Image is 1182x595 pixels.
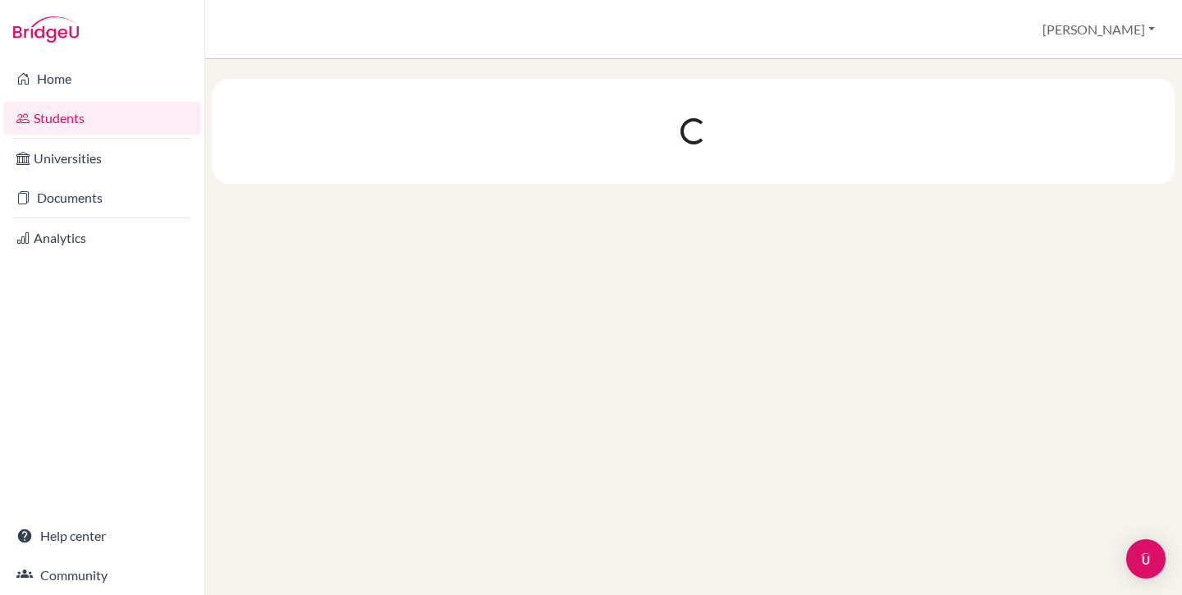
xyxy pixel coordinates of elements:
[3,519,201,552] a: Help center
[1035,14,1162,45] button: [PERSON_NAME]
[1126,539,1166,579] div: Open Intercom Messenger
[13,16,79,43] img: Bridge-U
[3,102,201,135] a: Students
[3,559,201,592] a: Community
[3,62,201,95] a: Home
[3,142,201,175] a: Universities
[3,222,201,254] a: Analytics
[3,181,201,214] a: Documents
